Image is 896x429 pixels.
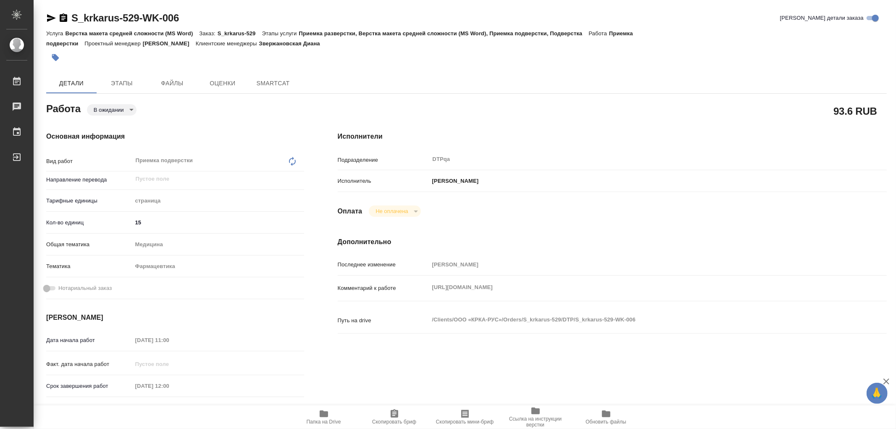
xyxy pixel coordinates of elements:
[135,174,284,184] input: Пустое поле
[46,176,132,184] p: Направление перевода
[369,205,420,217] div: В ожидании
[143,40,196,47] p: [PERSON_NAME]
[338,206,363,216] h4: Оплата
[51,78,92,89] span: Детали
[338,156,429,164] p: Подразделение
[58,13,68,23] button: Скопировать ссылку
[84,40,142,47] p: Проектный менеджер
[87,104,137,116] div: В ожидании
[46,313,304,323] h4: [PERSON_NAME]
[586,419,626,425] span: Обновить файлы
[132,237,304,252] div: Медицина
[71,12,179,24] a: S_krkarus-529-WK-006
[46,240,132,249] p: Общая тематика
[46,336,132,345] p: Дата начала работ
[132,216,304,229] input: ✎ Введи что-нибудь
[571,405,641,429] button: Обновить файлы
[91,106,126,113] button: В ожидании
[429,177,479,185] p: [PERSON_NAME]
[199,30,217,37] p: Заказ:
[58,284,112,292] span: Нотариальный заказ
[102,78,142,89] span: Этапы
[338,177,429,185] p: Исполнитель
[429,280,841,295] textarea: [URL][DOMAIN_NAME]
[259,40,326,47] p: Звержановская Диана
[307,419,341,425] span: Папка на Drive
[132,334,206,346] input: Пустое поле
[338,261,429,269] p: Последнее изменение
[373,208,410,215] button: Не оплачена
[299,30,589,37] p: Приемка разверстки, Верстка макета средней сложности (MS Word), Приемка подверстки, Подверстка
[372,419,416,425] span: Скопировать бриф
[338,237,887,247] h4: Дополнительно
[46,48,65,67] button: Добавить тэг
[132,358,206,370] input: Пустое поле
[132,380,206,392] input: Пустое поле
[46,13,56,23] button: Скопировать ссылку для ЯМессенджера
[46,157,132,166] p: Вид работ
[46,132,304,142] h4: Основная информация
[780,14,864,22] span: [PERSON_NAME] детали заказа
[65,30,199,37] p: Верстка макета средней сложности (MS Word)
[46,360,132,368] p: Факт. дата начала работ
[338,284,429,292] p: Комментарий к работе
[46,262,132,271] p: Тематика
[338,316,429,325] p: Путь на drive
[46,100,81,116] h2: Работа
[430,405,500,429] button: Скопировать мини-бриф
[253,78,293,89] span: SmartCat
[202,78,243,89] span: Оценки
[338,132,887,142] h4: Исполнители
[46,197,132,205] p: Тарифные единицы
[359,405,430,429] button: Скопировать бриф
[46,218,132,227] p: Кол-во единиц
[46,30,65,37] p: Услуга
[833,104,877,118] h2: 93.6 RUB
[589,30,609,37] p: Работа
[46,382,132,390] p: Срок завершения работ
[505,416,566,428] span: Ссылка на инструкции верстки
[152,78,192,89] span: Файлы
[218,30,262,37] p: S_krkarus-529
[867,383,888,404] button: 🙏
[289,405,359,429] button: Папка на Drive
[46,30,633,47] p: Приемка подверстки
[429,313,841,327] textarea: /Clients/ООО «КРКА-РУС»/Orders/S_krkarus-529/DTP/S_krkarus-529-WK-006
[436,419,494,425] span: Скопировать мини-бриф
[196,40,259,47] p: Клиентские менеджеры
[500,405,571,429] button: Ссылка на инструкции верстки
[132,194,304,208] div: страница
[262,30,299,37] p: Этапы услуги
[132,259,304,274] div: Фармацевтика
[870,384,884,402] span: 🙏
[429,258,841,271] input: Пустое поле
